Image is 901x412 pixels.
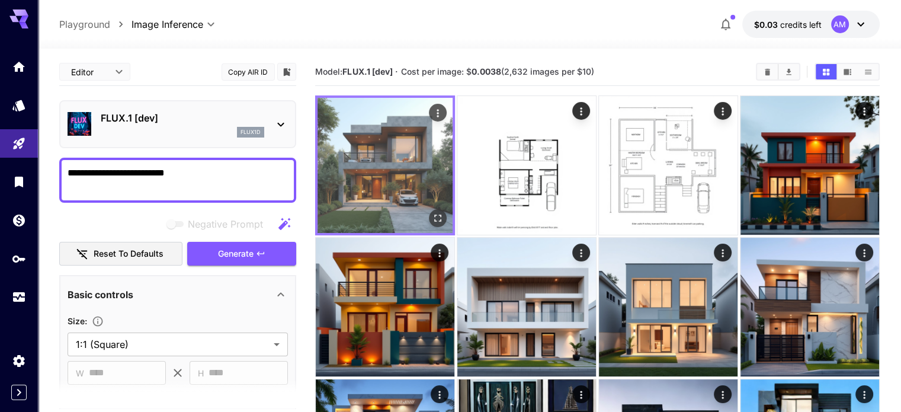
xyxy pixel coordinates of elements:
[431,385,448,403] div: Actions
[457,238,596,376] img: Z
[395,65,398,79] p: ·
[599,96,738,235] img: 9k=
[12,98,26,113] div: Models
[757,64,778,79] button: Clear Images
[101,111,264,125] p: FLUX.1 [dev]
[837,64,858,79] button: Show images in video view
[164,216,272,231] span: Negative prompts are not compatible with the selected model.
[457,96,596,235] img: Z
[12,353,26,368] div: Settings
[858,64,878,79] button: Show images in list view
[572,102,590,120] div: Actions
[76,366,84,380] span: W
[71,66,108,78] span: Editor
[754,18,822,31] div: $0.0349
[572,385,590,403] div: Actions
[855,102,873,120] div: Actions
[198,366,204,380] span: H
[241,128,261,136] p: flux1d
[754,20,780,30] span: $0.03
[714,102,732,120] div: Actions
[572,244,590,261] div: Actions
[431,244,448,261] div: Actions
[12,136,26,151] div: Playground
[778,64,799,79] button: Download All
[831,15,849,33] div: AM
[68,280,288,309] div: Basic controls
[12,213,26,228] div: Wallet
[11,385,27,400] button: Expand sidebar
[187,242,296,266] button: Generate
[59,242,182,266] button: Reset to defaults
[740,96,879,235] img: Z
[132,17,203,31] span: Image Inference
[429,209,447,227] div: Open in fullscreen
[59,17,110,31] a: Playground
[855,244,873,261] div: Actions
[472,66,501,76] b: 0.0038
[12,251,26,266] div: API Keys
[318,98,453,233] img: 9k=
[12,174,26,189] div: Library
[742,11,880,38] button: $0.0349AM
[855,385,873,403] div: Actions
[12,59,26,74] div: Home
[68,106,288,142] div: FLUX.1 [dev]flux1d
[780,20,822,30] span: credits left
[740,238,879,376] img: 9k=
[342,66,392,76] b: FLUX.1 [dev]
[59,17,132,31] nav: breadcrumb
[222,63,275,81] button: Copy AIR ID
[68,316,87,326] span: Size :
[714,385,732,403] div: Actions
[315,66,392,76] span: Model:
[12,290,26,305] div: Usage
[218,247,254,261] span: Generate
[401,66,594,76] span: Cost per image: $ (2,632 images per $10)
[816,64,836,79] button: Show images in grid view
[815,63,880,81] div: Show images in grid viewShow images in video viewShow images in list view
[599,238,738,376] img: 2Q==
[87,315,108,327] button: Adjust the dimensions of the generated image by specifying its width and height in pixels, or sel...
[76,337,269,352] span: 1:1 (Square)
[316,238,454,376] img: 9k=
[188,217,263,231] span: Negative Prompt
[281,65,292,79] button: Add to library
[756,63,800,81] div: Clear ImagesDownload All
[429,104,447,122] div: Actions
[714,244,732,261] div: Actions
[68,288,133,302] p: Basic controls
